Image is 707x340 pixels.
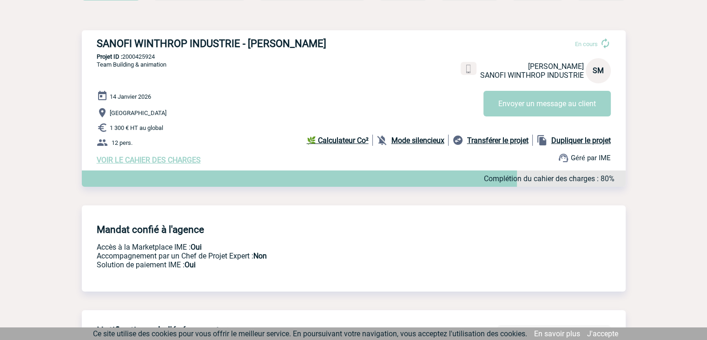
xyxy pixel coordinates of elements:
p: Prestation payante [97,252,482,260]
b: Oui [185,260,196,269]
p: Conformité aux process achat client, Prise en charge de la facturation, Mutualisation de plusieur... [97,260,482,269]
b: Mode silencieux [391,136,444,145]
b: Dupliquer le projet [551,136,611,145]
span: Ce site utilise des cookies pour vous offrir le meilleur service. En poursuivant votre navigation... [93,329,527,338]
p: 2000425924 [82,53,626,60]
span: [PERSON_NAME] [528,62,584,71]
span: [GEOGRAPHIC_DATA] [110,109,166,116]
span: 12 pers. [112,139,132,146]
img: portable.png [464,65,473,73]
h4: Notifications de l'événement [97,325,219,336]
b: Transférer le projet [467,136,529,145]
span: SM [593,66,604,75]
p: Accès à la Marketplace IME : [97,243,482,252]
span: En cours [575,41,598,48]
img: support.png [558,152,569,163]
span: 14 Janvier 2026 [110,93,151,100]
a: 🌿 Calculateur Co² [307,135,373,146]
b: Non [253,252,267,260]
span: 1 300 € HT au global [110,124,163,131]
button: Envoyer un message au client [483,91,611,116]
span: Team Building & animation [97,61,166,68]
h3: SANOFI WINTHROP INDUSTRIE - [PERSON_NAME] [97,38,376,49]
b: Projet ID : [97,53,122,60]
span: SANOFI WINTHROP INDUSTRIE [480,71,584,80]
img: file_copy-black-24dp.png [536,135,548,146]
a: VOIR LE CAHIER DES CHARGES [97,156,201,164]
span: Géré par IME [571,154,611,162]
b: Oui [191,243,202,252]
a: En savoir plus [534,329,580,338]
a: J'accepte [587,329,618,338]
b: 🌿 Calculateur Co² [307,136,369,145]
h4: Mandat confié à l'agence [97,224,204,235]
